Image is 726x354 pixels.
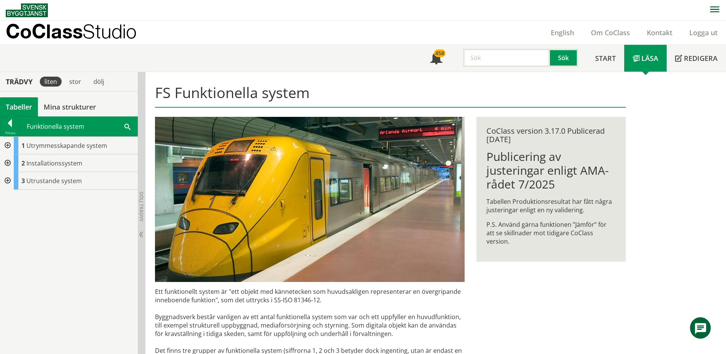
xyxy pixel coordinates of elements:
[582,28,638,37] a: Om CoClass
[430,53,442,65] span: Notifikationer
[83,20,137,43] span: Studio
[89,77,109,87] div: dölj
[21,141,25,150] span: 1
[155,84,625,108] h1: FS Funktionella system
[434,49,445,57] div: 458
[595,54,616,63] span: Start
[26,177,82,185] span: Utrustande system
[463,49,550,67] input: Sök
[6,21,153,44] a: CoClassStudio
[486,150,615,191] h1: Publicering av justeringar enligt AMA-rådet 7/2025
[2,77,37,86] div: Trädvy
[124,122,131,130] span: Sök i tabellen
[6,3,48,17] img: Svensk Byggtjänst
[486,197,615,214] p: Tabellen Produktionsresultat har fått några justeringar enligt en ny validering.
[65,77,86,87] div: stor
[587,45,624,72] a: Start
[542,28,582,37] a: English
[40,77,62,87] div: liten
[21,159,25,167] span: 2
[38,97,102,116] a: Mina strukturer
[486,220,615,246] p: P.S. Använd gärna funktionen ”Jämför” för att se skillnader mot tidigare CoClass version.
[638,28,681,37] a: Kontakt
[681,28,726,37] a: Logga ut
[6,27,137,36] p: CoClass
[684,54,718,63] span: Redigera
[641,54,658,63] span: Läsa
[550,49,578,67] button: Sök
[422,45,451,72] a: 458
[21,177,25,185] span: 3
[486,127,615,144] div: CoClass version 3.17.0 Publicerad [DATE]
[0,130,20,136] div: Tillbaka
[20,117,137,136] div: Funktionella system
[624,45,667,72] a: Läsa
[155,117,465,282] img: arlanda-express-2.jpg
[26,141,107,150] span: Utrymmesskapande system
[26,159,82,167] span: Installationssystem
[667,45,726,72] a: Redigera
[138,192,145,221] span: Dölj trädvy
